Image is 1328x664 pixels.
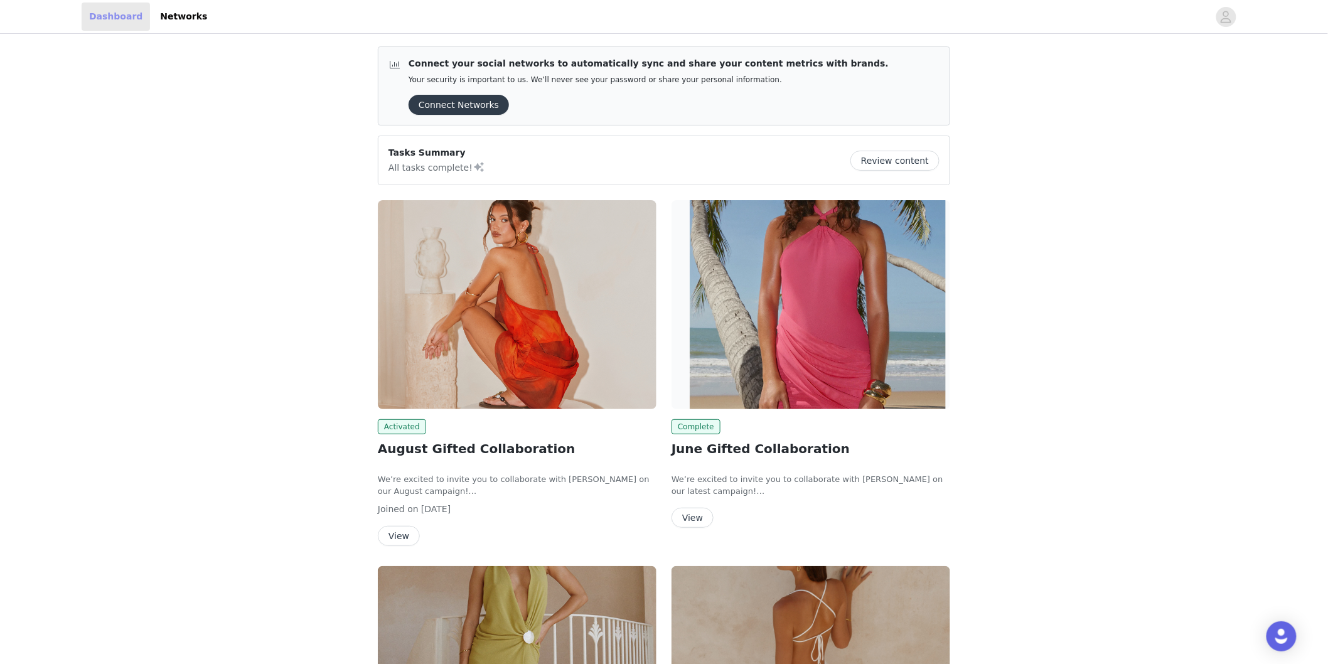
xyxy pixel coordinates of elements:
div: Open Intercom Messenger [1266,621,1297,651]
img: Peppermayo UK [378,200,656,409]
a: Dashboard [82,3,150,31]
span: Activated [378,419,426,434]
p: Your security is important to us. We’ll never see your password or share your personal information. [409,75,889,85]
button: Connect Networks [409,95,509,115]
h2: August Gifted Collaboration [378,439,656,458]
a: View [672,513,714,523]
h2: June Gifted Collaboration [672,439,950,458]
div: avatar [1220,7,1232,27]
p: We’re excited to invite you to collaborate with [PERSON_NAME] on our latest campaign! [672,473,950,498]
span: Joined on [378,504,419,514]
img: Peppermayo AUS [672,200,950,409]
button: View [672,508,714,528]
a: Networks [153,3,215,31]
p: Connect your social networks to automatically sync and share your content metrics with brands. [409,57,889,70]
button: View [378,526,420,546]
p: We’re excited to invite you to collaborate with [PERSON_NAME] on our August campaign! [378,473,656,498]
a: View [378,532,420,541]
p: Tasks Summary [388,146,485,159]
span: Complete [672,419,720,434]
span: [DATE] [421,504,451,514]
button: Review content [850,151,940,171]
p: All tasks complete! [388,159,485,174]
